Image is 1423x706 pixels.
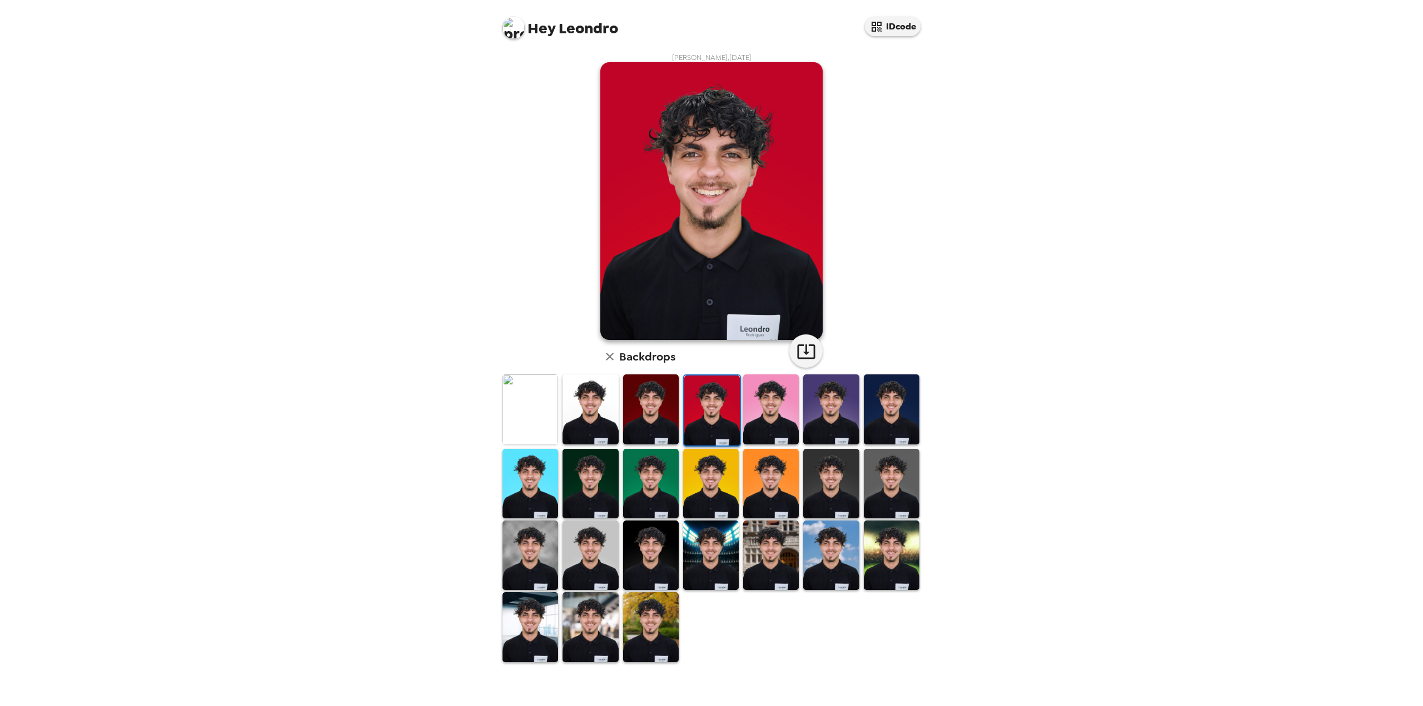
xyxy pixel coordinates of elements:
span: [PERSON_NAME] , [DATE] [672,53,752,62]
img: user [600,62,823,340]
img: profile pic [502,17,525,39]
button: IDcode [865,17,921,36]
span: Hey [528,18,555,38]
h6: Backdrops [619,348,675,365]
img: Original [502,374,558,444]
span: Leondro [502,11,618,36]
